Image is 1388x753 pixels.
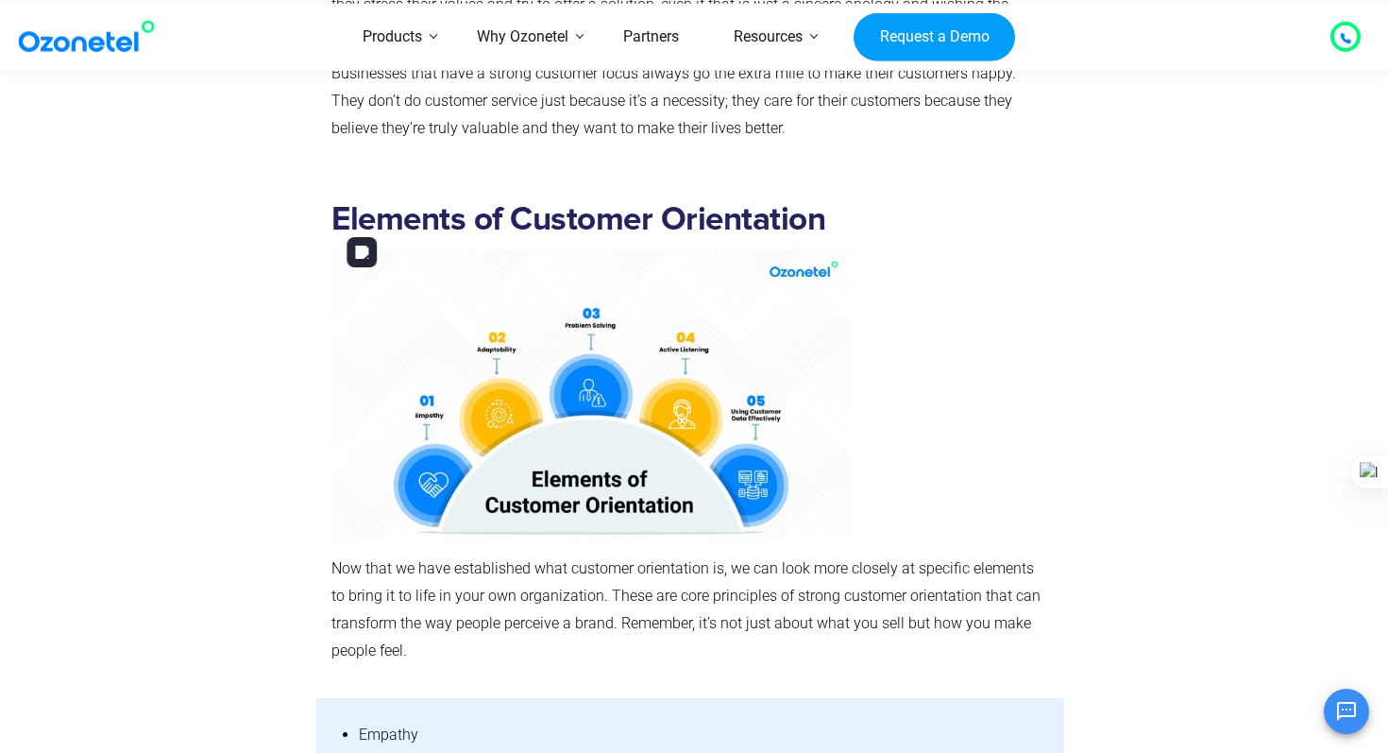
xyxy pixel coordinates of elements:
[331,556,1048,664] p: Now that we have established what customer orientation is, we can look more closely at specific e...
[331,248,851,540] img: elements of customer orientation
[596,4,706,71] a: Partners
[706,4,830,71] a: Resources
[335,4,449,71] a: Products
[1324,689,1369,734] button: Open chat
[331,200,1048,239] h2: Elements of Customer Orientation
[854,12,1015,61] a: Request a Demo
[449,4,596,71] a: Why Ozonetel
[331,60,1048,142] p: Businesses that have a strong customer focus always go the extra mile to make their customers hap...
